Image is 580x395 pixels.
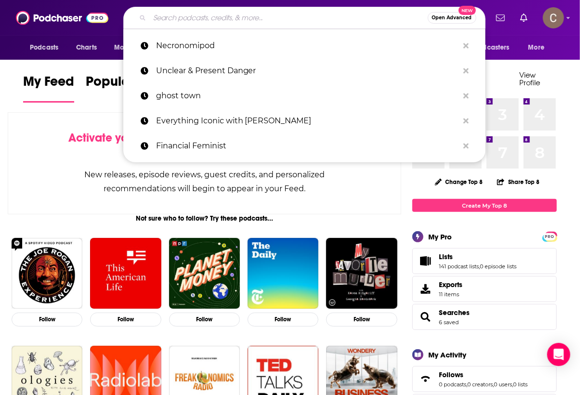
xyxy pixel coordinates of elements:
[23,73,74,95] span: My Feed
[156,33,459,58] p: Necronomipod
[123,33,486,58] a: Necronomipod
[90,238,161,309] img: This American Life
[412,199,557,212] a: Create My Top 8
[428,12,476,24] button: Open AdvancedNew
[16,9,108,27] img: Podchaser - Follow, Share and Rate Podcasts
[543,7,564,28] button: Show profile menu
[326,238,397,309] img: My Favorite Murder with Karen Kilgariff and Georgia Hardstark
[466,381,467,388] span: ,
[520,70,540,87] a: View Profile
[86,73,168,103] a: Popular Feed
[439,263,479,270] a: 141 podcast lists
[439,308,470,317] a: Searches
[547,343,570,366] div: Open Intercom Messenger
[543,7,564,28] img: User Profile
[516,10,531,26] a: Show notifications dropdown
[522,39,557,57] button: open menu
[467,381,493,388] a: 0 creators
[412,248,557,274] span: Lists
[416,254,435,268] a: Lists
[479,263,480,270] span: ,
[86,73,168,95] span: Popular Feed
[432,15,472,20] span: Open Advanced
[457,39,524,57] button: open menu
[439,252,453,261] span: Lists
[8,214,401,223] div: Not sure who to follow? Try these podcasts...
[76,41,97,54] span: Charts
[439,381,466,388] a: 0 podcasts
[439,370,463,379] span: Follows
[512,381,513,388] span: ,
[544,233,555,240] a: PRO
[412,276,557,302] a: Exports
[12,313,82,327] button: Follow
[123,83,486,108] a: ghost town
[56,131,353,159] div: by following Podcasts, Creators, Lists, and other Users!
[248,313,318,327] button: Follow
[428,232,452,241] div: My Pro
[56,168,353,196] div: New releases, episode reviews, guest credits, and personalized recommendations will begin to appe...
[412,366,557,392] span: Follows
[114,41,148,54] span: Monitoring
[513,381,527,388] a: 0 lists
[416,372,435,386] a: Follows
[429,176,489,188] button: Change Top 8
[123,7,486,29] div: Search podcasts, credits, & more...
[123,58,486,83] a: Unclear & Present Danger
[156,133,459,158] p: Financial Feminist
[459,6,476,15] span: New
[439,370,527,379] a: Follows
[90,313,161,327] button: Follow
[480,263,516,270] a: 0 episode lists
[494,381,512,388] a: 0 users
[156,108,459,133] p: Everything Iconic with Danny Pellegrino
[23,39,71,57] button: open menu
[528,41,545,54] span: More
[169,313,240,327] button: Follow
[439,291,462,298] span: 11 items
[416,282,435,296] span: Exports
[493,381,494,388] span: ,
[156,58,459,83] p: Unclear & Present Danger
[169,238,240,309] img: Planet Money
[439,252,516,261] a: Lists
[543,7,564,28] span: Logged in as clay.bolton
[123,133,486,158] a: Financial Feminist
[492,10,509,26] a: Show notifications dropdown
[248,238,318,309] img: The Daily
[439,319,459,326] a: 6 saved
[107,39,161,57] button: open menu
[150,10,428,26] input: Search podcasts, credits, & more...
[412,304,557,330] span: Searches
[439,280,462,289] span: Exports
[12,238,82,309] img: The Joe Rogan Experience
[497,172,540,191] button: Share Top 8
[23,73,74,103] a: My Feed
[156,83,459,108] p: ghost town
[463,41,510,54] span: For Podcasters
[416,310,435,324] a: Searches
[326,313,397,327] button: Follow
[70,39,103,57] a: Charts
[68,131,167,145] span: Activate your Feed
[428,350,466,359] div: My Activity
[123,108,486,133] a: Everything Iconic with [PERSON_NAME]
[30,41,58,54] span: Podcasts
